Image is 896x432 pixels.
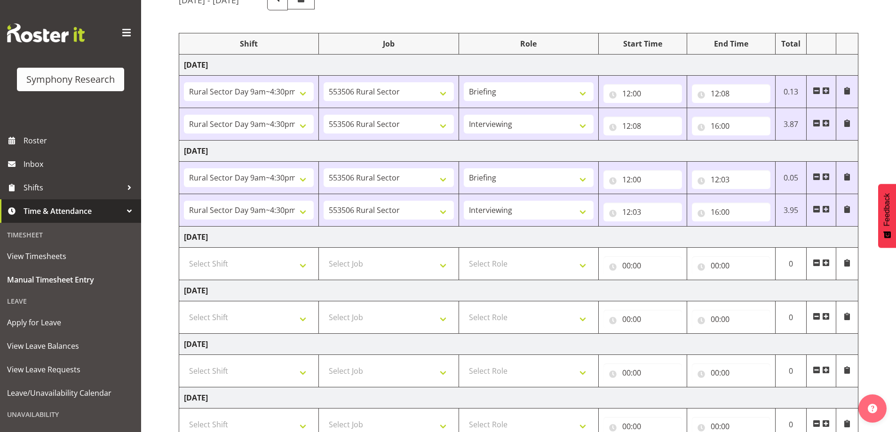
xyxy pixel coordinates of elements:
span: Inbox [24,157,136,171]
input: Click to select... [603,203,682,221]
span: View Leave Balances [7,339,134,353]
span: View Leave Requests [7,362,134,377]
a: View Leave Requests [2,358,139,381]
input: Click to select... [692,203,770,221]
a: View Timesheets [2,244,139,268]
td: [DATE] [179,141,858,162]
div: End Time [692,38,770,49]
a: Leave/Unavailability Calendar [2,381,139,405]
input: Click to select... [603,310,682,329]
td: 0 [775,355,807,387]
div: Timesheet [2,225,139,244]
a: Apply for Leave [2,311,139,334]
input: Click to select... [692,310,770,329]
input: Click to select... [603,117,682,135]
td: 3.87 [775,108,807,141]
img: Rosterit website logo [7,24,85,42]
div: Start Time [603,38,682,49]
span: View Timesheets [7,249,134,263]
span: Apply for Leave [7,315,134,330]
td: 0 [775,248,807,280]
td: [DATE] [179,334,858,355]
input: Click to select... [692,256,770,275]
div: Job [324,38,453,49]
td: [DATE] [179,387,858,408]
td: 0.13 [775,76,807,108]
a: Manual Timesheet Entry [2,268,139,291]
div: Shift [184,38,314,49]
div: Total [780,38,802,49]
td: 3.95 [775,194,807,227]
div: Symphony Research [26,72,115,86]
span: Shifts [24,181,122,195]
td: [DATE] [179,55,858,76]
td: 0 [775,301,807,334]
span: Leave/Unavailability Calendar [7,386,134,400]
input: Click to select... [692,117,770,135]
span: Manual Timesheet Entry [7,273,134,287]
span: Feedback [883,193,891,226]
div: Leave [2,291,139,311]
input: Click to select... [603,363,682,382]
button: Feedback - Show survey [878,184,896,248]
input: Click to select... [692,363,770,382]
input: Click to select... [603,84,682,103]
input: Click to select... [603,170,682,189]
td: [DATE] [179,227,858,248]
div: Unavailability [2,405,139,424]
span: Roster [24,134,136,148]
input: Click to select... [692,84,770,103]
img: help-xxl-2.png [868,404,877,413]
input: Click to select... [692,170,770,189]
input: Click to select... [603,256,682,275]
a: View Leave Balances [2,334,139,358]
td: [DATE] [179,280,858,301]
div: Role [464,38,594,49]
td: 0.05 [775,162,807,194]
span: Time & Attendance [24,204,122,218]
